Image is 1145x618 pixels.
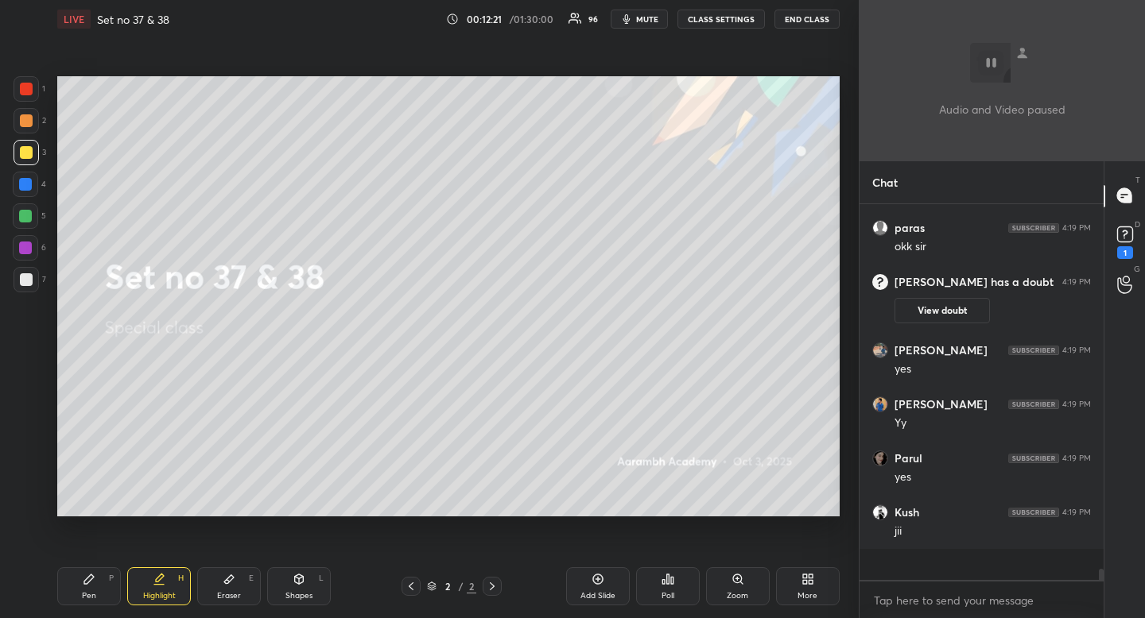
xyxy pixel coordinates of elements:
[895,298,990,323] button: View doubt
[611,10,668,29] button: mute
[798,592,817,600] div: More
[13,235,46,261] div: 6
[895,451,922,465] h6: Parul
[873,451,887,465] img: thumbnail.jpg
[895,343,988,357] h6: [PERSON_NAME]
[14,108,46,133] div: 2
[873,505,887,520] img: thumbnail.jpg
[895,415,1091,431] div: Yy
[217,592,241,600] div: Eraser
[1135,174,1140,186] p: T
[13,203,46,229] div: 5
[677,10,765,29] button: CLASS SETTINGS
[82,592,96,600] div: Pen
[1008,454,1059,463] img: 4P8fHbbgJtejmAAAAAElFTkSuQmCC
[895,361,1091,377] div: yes
[1062,454,1091,463] div: 4:19 PM
[895,505,919,520] h6: Kush
[860,204,1104,549] div: grid
[1062,277,1091,287] div: 4:19 PM
[1062,346,1091,355] div: 4:19 PM
[13,172,46,197] div: 4
[109,574,114,582] div: P
[440,581,456,591] div: 2
[939,101,1065,118] p: Audio and Video paused
[588,15,598,23] div: 96
[1117,246,1133,259] div: 1
[895,397,988,411] h6: [PERSON_NAME]
[580,592,615,600] div: Add Slide
[1135,218,1140,230] p: D
[1008,346,1059,355] img: 4P8fHbbgJtejmAAAAAElFTkSuQmCC
[14,76,45,102] div: 1
[662,592,674,600] div: Poll
[873,343,887,357] img: thumbnail.jpg
[1062,400,1091,409] div: 4:19 PM
[860,161,910,203] p: Chat
[1134,263,1140,275] p: G
[1008,400,1059,409] img: 4P8fHbbgJtejmAAAAAElFTkSuQmCC
[459,581,464,591] div: /
[1008,508,1059,517] img: 4P8fHbbgJtejmAAAAAElFTkSuQmCC
[1008,223,1059,233] img: 4P8fHbbgJtejmAAAAAElFTkSuQmCC
[895,275,1054,289] h6: [PERSON_NAME] has a doubt
[1062,508,1091,517] div: 4:19 PM
[895,239,1091,255] div: okk sir
[97,12,169,27] h4: Set no 37 & 38
[1062,223,1091,233] div: 4:19 PM
[636,14,658,25] span: mute
[178,574,184,582] div: H
[895,469,1091,485] div: yes
[143,592,176,600] div: Highlight
[873,221,887,235] img: default.png
[467,579,476,593] div: 2
[774,10,840,29] button: END CLASS
[14,267,46,292] div: 7
[285,592,312,600] div: Shapes
[57,10,91,29] div: LIVE
[895,523,1091,539] div: jii
[895,221,925,235] h6: paras
[873,397,887,411] img: thumbnail.jpg
[249,574,254,582] div: E
[319,574,324,582] div: L
[727,592,748,600] div: Zoom
[14,140,46,165] div: 3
